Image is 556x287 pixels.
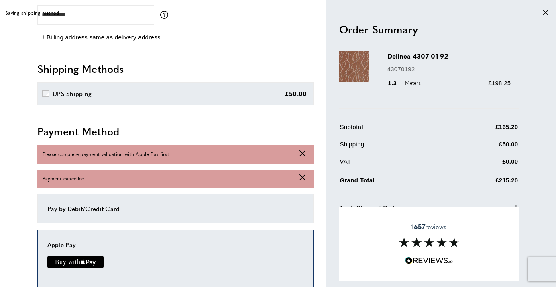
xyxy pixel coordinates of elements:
[387,64,511,74] p: 43070192
[340,174,448,191] td: Grand Total
[401,79,423,87] span: Meters
[47,204,303,213] div: Pay by Debit/Credit Card
[43,175,86,182] span: Payment cancelled.
[39,35,44,39] input: Billing address same as delivery address
[47,34,161,41] span: Billing address same as delivery address
[448,156,518,172] td: £0.00
[448,139,518,155] td: £50.00
[387,78,424,88] div: 1.3
[387,51,511,61] h3: Delinea 4307 01 92
[340,122,448,137] td: Subtotal
[448,174,518,191] td: £215.20
[340,156,448,172] td: VAT
[339,203,398,212] span: Apply Discount Code
[488,79,511,86] span: £198.25
[411,222,425,231] strong: 1657
[37,124,314,139] h2: Payment Method
[543,9,548,17] div: Close message
[339,22,519,36] h2: Order Summary
[37,61,314,76] h2: Shipping Methods
[47,240,303,250] div: Apple Pay
[411,223,446,231] span: reviews
[448,122,518,137] td: £165.20
[339,51,369,82] img: Delinea 4307 01 92
[340,139,448,155] td: Shipping
[399,238,459,247] img: Reviews section
[285,89,307,98] div: £50.00
[53,89,92,98] div: UPS Shipping
[43,150,171,158] span: Please complete payment validation with Apple Pay first.
[5,9,59,17] span: Saving shipping method
[405,257,453,264] img: Reviews.io 5 stars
